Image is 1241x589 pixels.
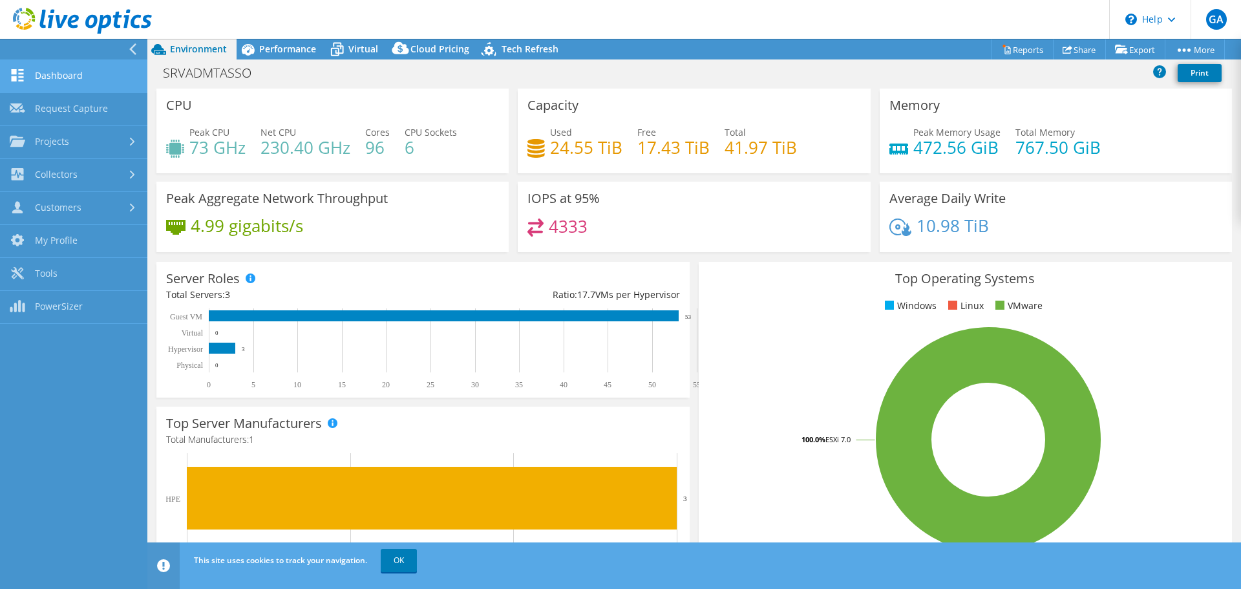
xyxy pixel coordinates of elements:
text: 15 [338,380,346,389]
a: More [1165,39,1225,59]
span: GA [1206,9,1227,30]
h4: 4.99 gigabits/s [191,219,303,233]
span: Cloud Pricing [410,43,469,55]
div: Total Servers: [166,288,423,302]
h4: 6 [405,140,457,155]
text: 0 [207,380,211,389]
span: This site uses cookies to track your navigation. [194,555,367,566]
h4: 24.55 TiB [550,140,622,155]
h4: 10.98 TiB [917,219,989,233]
h3: Peak Aggregate Network Throughput [166,191,388,206]
svg: \n [1125,14,1137,25]
text: 53 [685,314,692,320]
span: Free [637,126,656,138]
span: Virtual [348,43,378,55]
span: Total Memory [1015,126,1075,138]
h4: 4333 [549,219,588,233]
a: Reports [992,39,1054,59]
li: VMware [992,299,1043,313]
span: Peak CPU [189,126,229,138]
span: 1 [249,433,254,445]
h3: Memory [889,98,940,112]
h1: SRVADMTASSO [157,66,271,80]
h4: 96 [365,140,390,155]
a: Export [1105,39,1165,59]
text: 0 [215,362,218,369]
h4: Total Manufacturers: [166,433,680,447]
h4: 17.43 TiB [637,140,710,155]
text: Guest VM [170,312,202,321]
span: Performance [259,43,316,55]
tspan: 100.0% [801,434,825,444]
tspan: ESXi 7.0 [825,434,851,444]
h3: Average Daily Write [889,191,1006,206]
h4: 767.50 GiB [1015,140,1101,155]
span: Net CPU [260,126,296,138]
text: Physical [176,361,203,370]
li: Windows [882,299,937,313]
div: Ratio: VMs per Hypervisor [423,288,679,302]
text: 50 [648,380,656,389]
h3: Top Server Manufacturers [166,416,322,431]
text: 40 [560,380,567,389]
text: 45 [604,380,611,389]
h3: Capacity [527,98,578,112]
h4: 230.40 GHz [260,140,350,155]
text: 5 [251,380,255,389]
h4: 41.97 TiB [725,140,797,155]
text: 55 [693,380,701,389]
text: HPE [165,495,180,504]
text: 3 [683,495,687,502]
text: 30 [471,380,479,389]
h3: Server Roles [166,272,240,286]
a: OK [381,549,417,572]
span: Tech Refresh [502,43,558,55]
span: Cores [365,126,390,138]
span: CPU Sockets [405,126,457,138]
span: Peak Memory Usage [913,126,1001,138]
text: Virtual [182,328,204,337]
span: Used [550,126,572,138]
text: 20 [382,380,390,389]
text: 25 [427,380,434,389]
span: Total [725,126,746,138]
li: Linux [945,299,984,313]
span: 3 [225,288,230,301]
h4: 73 GHz [189,140,246,155]
a: Share [1053,39,1106,59]
h3: IOPS at 95% [527,191,600,206]
a: Print [1178,64,1222,82]
h3: CPU [166,98,192,112]
h3: Top Operating Systems [708,272,1222,286]
span: 17.7 [577,288,595,301]
text: 10 [293,380,301,389]
text: 0 [215,330,218,336]
span: Environment [170,43,227,55]
text: Hypervisor [168,345,203,354]
h4: 472.56 GiB [913,140,1001,155]
text: 3 [242,346,245,352]
text: 35 [515,380,523,389]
